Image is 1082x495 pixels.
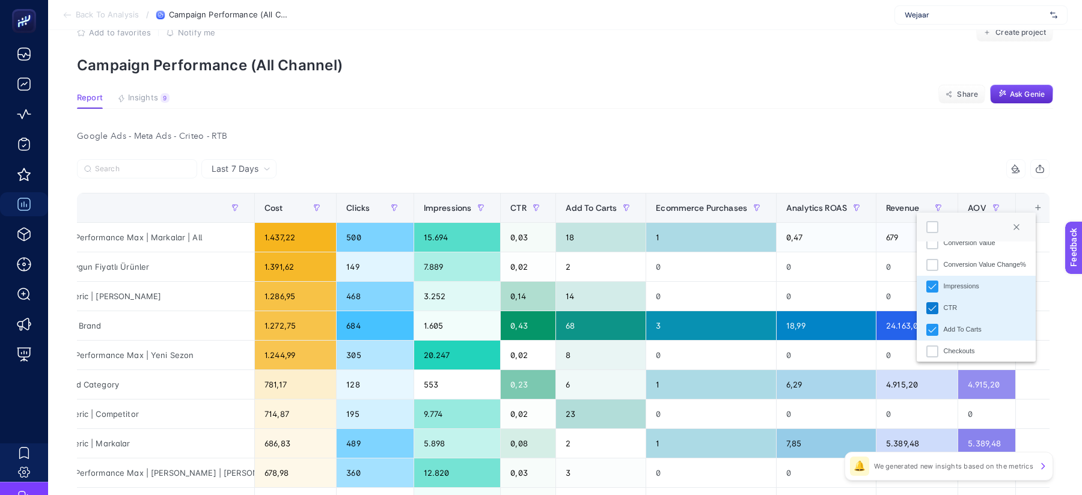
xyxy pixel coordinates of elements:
[646,252,776,281] div: 0
[255,223,336,252] div: 1.437,22
[874,461,1033,471] p: We generated new insights based on the metrics
[255,341,336,369] div: 1.244,99
[556,252,646,281] div: 2
[876,223,958,252] div: 679
[943,238,995,248] div: Conversion Value
[556,458,646,487] div: 3
[501,458,555,487] div: 0,03
[646,282,776,311] div: 0
[917,254,1035,276] li: Conversion Value Change%
[14,458,254,487] div: Conversion | Performance Max | [PERSON_NAME] | [PERSON_NAME]
[1010,90,1045,99] span: Ask Genie
[178,28,215,37] span: Notify me
[976,23,1053,42] button: Create project
[414,223,501,252] div: 15.694
[501,399,555,428] div: 0,02
[501,282,555,311] div: 0,14
[414,429,501,458] div: 5.898
[917,276,1035,297] li: Impressions
[943,303,957,313] div: CTR
[337,252,413,281] div: 149
[146,10,149,19] span: /
[1027,203,1050,213] div: +
[414,311,501,340] div: 1.605
[7,4,46,13] span: Feedback
[169,10,289,20] span: Campaign Performance (All Channel)
[917,319,1035,341] li: Add To Carts
[777,399,876,428] div: 0
[1050,9,1057,21] img: svg%3e
[777,429,876,458] div: 7,85
[556,311,646,340] div: 68
[556,399,646,428] div: 23
[501,341,555,369] div: 0,02
[943,260,1025,270] div: Conversion Value Change%
[943,346,974,356] div: Checkouts
[501,223,555,252] div: 0,03
[777,252,876,281] div: 0
[255,429,336,458] div: 686,83
[566,203,617,213] span: Add To Carts
[501,252,555,281] div: 0,02
[958,399,1015,428] div: 0
[77,93,103,103] span: Report
[646,458,776,487] div: 0
[958,429,1015,458] div: 5.389,48
[337,341,413,369] div: 305
[255,370,336,399] div: 781,17
[990,85,1053,104] button: Ask Genie
[255,252,336,281] div: 1.391,62
[337,458,413,487] div: 360
[212,163,258,175] span: Last 7 Days
[556,370,646,399] div: 6
[777,341,876,369] div: 0
[886,203,919,213] span: Revenue
[337,370,413,399] div: 128
[14,282,254,311] div: Search | Generic | [PERSON_NAME]
[255,311,336,340] div: 1.272,75
[255,399,336,428] div: 714,87
[943,324,981,335] div: Add To Carts
[14,341,254,369] div: Conversion | Performance Max | Yeni Sezon
[128,93,158,103] span: Insights
[501,429,555,458] div: 0,08
[510,203,526,213] span: CTR
[876,399,958,428] div: 0
[14,399,254,428] div: Search | Generic | Competitor
[160,93,170,103] div: 9
[414,341,501,369] div: 20.247
[917,297,1035,319] li: CTR
[424,203,472,213] span: Impressions
[777,282,876,311] div: 0
[414,399,501,428] div: 9.774
[414,282,501,311] div: 3.252
[656,203,747,213] span: Ecommerce Purchases
[876,370,958,399] div: 4.915,20
[646,429,776,458] div: 1
[264,203,283,213] span: Cost
[943,281,979,291] div: Impressions
[67,128,1059,145] div: Google Ads - Meta Ads - Criteo - RTB
[917,341,1035,362] li: Checkouts
[905,10,1045,20] span: Wejaar
[917,232,1035,254] li: Conversion Value
[255,282,336,311] div: 1.286,95
[337,399,413,428] div: 195
[414,370,501,399] div: 553
[14,429,254,458] div: Search | Generic | Markalar
[556,282,646,311] div: 14
[346,203,370,213] span: Clicks
[77,56,1053,74] p: Campaign Performance (All Channel)
[876,311,958,340] div: 24.163,07
[337,311,413,340] div: 684
[646,341,776,369] div: 0
[957,90,978,99] span: Share
[14,223,254,252] div: Conversion | Performance Max | Markalar | All
[337,223,413,252] div: 500
[876,429,958,458] div: 5.389,48
[501,311,555,340] div: 0,43
[14,252,254,281] div: Shopping | Uygun Fiyatlı Ürünler
[876,341,958,369] div: 0
[1025,203,1035,229] div: 10 items selected
[14,311,254,340] div: Search | Pure Brand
